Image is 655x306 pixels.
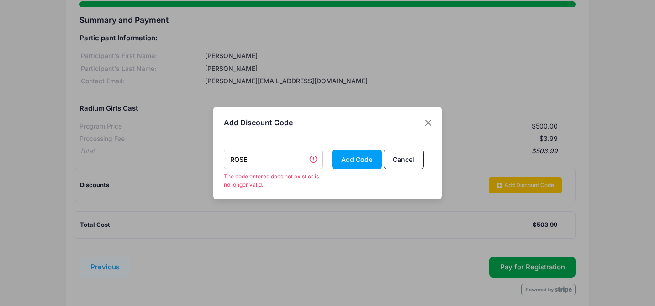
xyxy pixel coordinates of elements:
[332,150,382,169] button: Add Code
[224,117,293,128] h4: Add Discount Code
[224,172,323,189] span: The code entered does not exist or is no longer valid.
[224,150,323,169] input: DISCOUNTCODE
[420,115,437,131] button: Close
[384,150,424,169] button: Cancel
